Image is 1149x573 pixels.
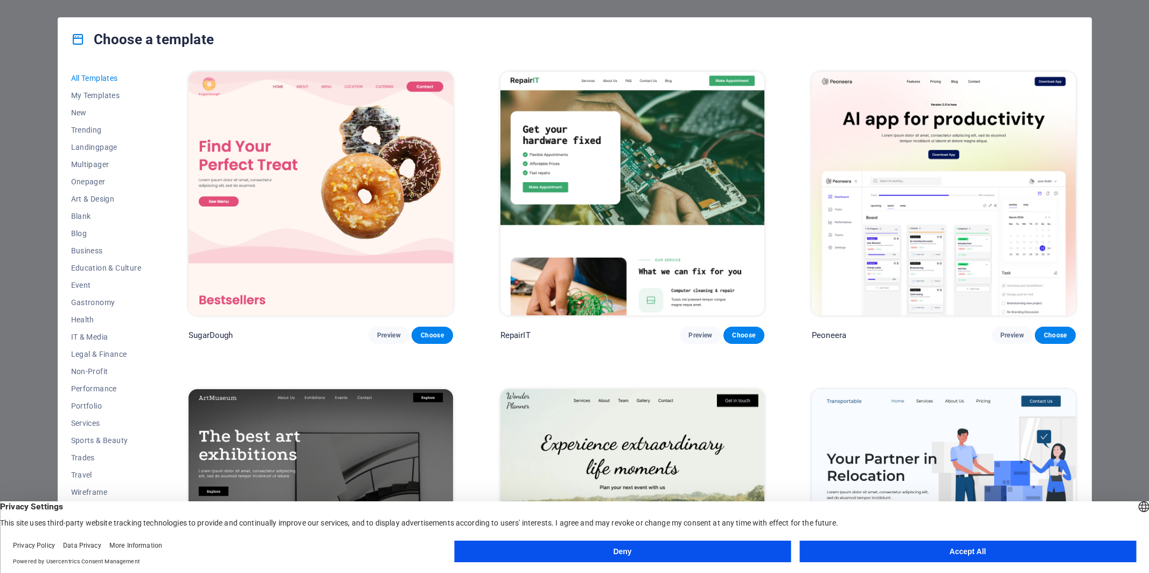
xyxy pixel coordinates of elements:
[71,315,142,324] span: Health
[71,432,142,449] button: Sports & Beauty
[189,72,452,315] img: SugarDough
[71,484,142,501] button: Wireframe
[71,264,142,272] span: Education & Culture
[71,195,142,203] span: Art & Design
[71,277,142,294] button: Event
[71,139,142,156] button: Landingpage
[812,330,846,341] p: Peoneera
[723,327,764,344] button: Choose
[500,72,764,315] img: RepairIT
[71,160,142,169] span: Multipager
[71,333,142,341] span: IT & Media
[71,143,142,151] span: Landingpage
[71,346,142,363] button: Legal & Finance
[71,91,142,100] span: My Templates
[71,177,142,186] span: Onepager
[1000,331,1024,340] span: Preview
[71,190,142,208] button: Art & Design
[420,331,444,340] span: Choose
[71,126,142,134] span: Trending
[992,327,1033,344] button: Preview
[71,419,142,427] span: Services
[71,453,142,462] span: Trades
[71,384,142,393] span: Performance
[71,156,142,173] button: Multipager
[71,242,142,259] button: Business
[71,436,142,445] span: Sports & Beauty
[71,212,142,220] span: Blank
[812,72,1076,315] img: Peoneera
[71,449,142,466] button: Trades
[71,311,142,328] button: Health
[412,327,452,344] button: Choose
[71,367,142,376] span: Non-Profit
[189,330,233,341] p: SugarDough
[71,294,142,311] button: Gastronomy
[71,363,142,380] button: Non-Profit
[71,488,142,496] span: Wireframe
[71,328,142,346] button: IT & Media
[71,31,214,48] h4: Choose a template
[71,281,142,289] span: Event
[71,350,142,358] span: Legal & Finance
[71,397,142,415] button: Portfolio
[71,208,142,225] button: Blank
[71,471,142,479] span: Travel
[71,70,142,87] button: All Templates
[71,74,142,82] span: All Templates
[71,108,142,117] span: New
[688,331,712,340] span: Preview
[71,225,142,242] button: Blog
[71,104,142,121] button: New
[377,331,401,340] span: Preview
[71,380,142,397] button: Performance
[71,173,142,190] button: Onepager
[71,246,142,255] span: Business
[368,327,409,344] button: Preview
[71,298,142,307] span: Gastronomy
[732,331,756,340] span: Choose
[500,330,531,341] p: RepairIT
[71,415,142,432] button: Services
[71,466,142,484] button: Travel
[71,229,142,238] span: Blog
[1035,327,1076,344] button: Choose
[680,327,721,344] button: Preview
[1043,331,1067,340] span: Choose
[71,121,142,139] button: Trending
[71,259,142,277] button: Education & Culture
[71,87,142,104] button: My Templates
[71,402,142,410] span: Portfolio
